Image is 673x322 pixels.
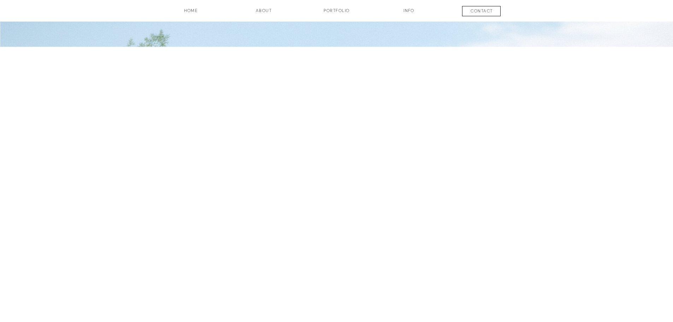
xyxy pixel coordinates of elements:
[165,7,217,19] a: HOME
[391,7,427,19] a: INFO
[277,189,397,211] a: PHOTOGRAPHY
[311,7,363,19] a: Portfolio
[174,150,500,189] a: [PERSON_NAME]
[246,7,282,19] a: about
[456,8,508,16] a: contact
